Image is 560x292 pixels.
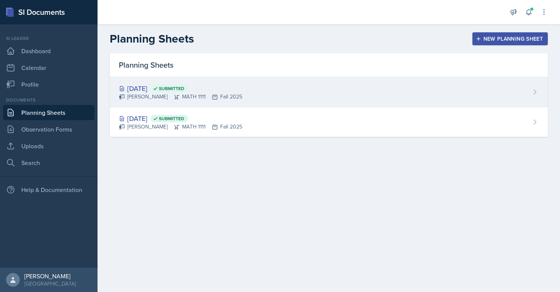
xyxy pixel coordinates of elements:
[110,77,548,107] a: [DATE] Submitted [PERSON_NAME]MATH 1111Fall 2025
[472,32,548,45] button: New Planning Sheet
[110,107,548,137] a: [DATE] Submitted [PERSON_NAME]MATH 1111Fall 2025
[119,93,242,101] div: [PERSON_NAME] MATH 1111 Fall 2025
[119,123,242,131] div: [PERSON_NAME] MATH 1111 Fall 2025
[3,138,94,154] a: Uploads
[159,86,184,92] span: Submitted
[3,155,94,170] a: Search
[3,122,94,137] a: Observation Forms
[3,182,94,197] div: Help & Documentation
[24,280,76,287] div: [GEOGRAPHIC_DATA]
[3,35,94,42] div: Si leader
[110,53,548,77] div: Planning Sheets
[3,60,94,75] a: Calendar
[477,36,543,42] div: New Planning Sheet
[159,116,184,122] span: Submitted
[119,83,242,94] div: [DATE]
[110,32,194,46] h2: Planning Sheets
[3,97,94,103] div: Documents
[3,105,94,120] a: Planning Sheets
[119,113,242,124] div: [DATE]
[24,272,76,280] div: [PERSON_NAME]
[3,43,94,59] a: Dashboard
[3,77,94,92] a: Profile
